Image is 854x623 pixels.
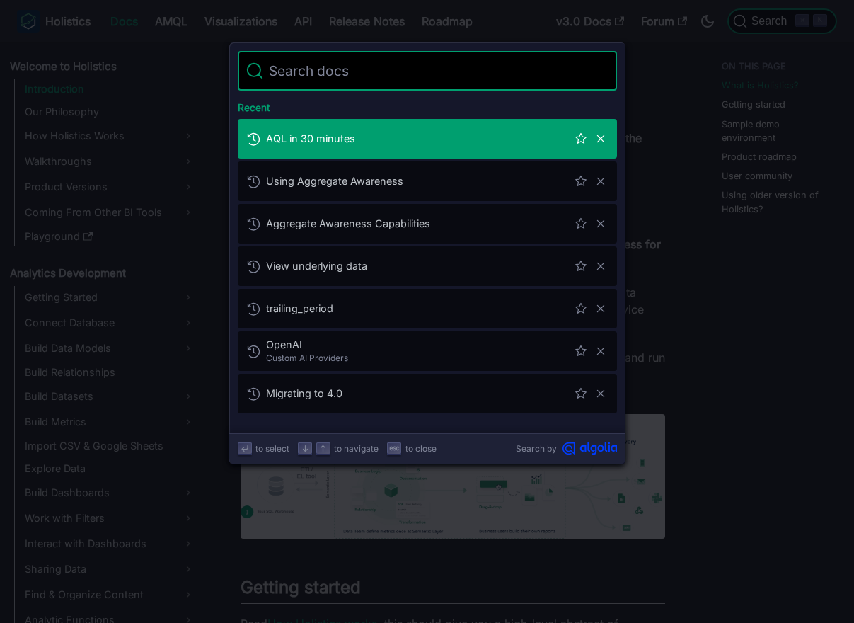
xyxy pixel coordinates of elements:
span: Migrating to 4.0 [266,387,567,400]
button: Save this search [573,386,589,401]
a: Aggregate Awareness Capabilities [238,204,617,244]
span: Aggregate Awareness Capabilities [266,217,567,230]
div: Recent [235,91,620,119]
span: to navigate [334,442,379,455]
button: Save this search [573,131,589,147]
span: Using Aggregate Awareness [266,174,567,188]
a: View underlying data [238,246,617,286]
span: Search by [516,442,557,455]
svg: Algolia [562,442,617,455]
button: Remove this search from history [593,216,608,232]
a: AQL in 30 minutes [238,119,617,159]
button: Remove this search from history [593,131,608,147]
a: Using Aggregate Awareness [238,161,617,201]
svg: Arrow down [300,443,311,454]
span: AQL in 30 minutes [266,132,567,145]
a: Search byAlgolia [516,442,617,455]
button: Save this search [573,301,589,316]
a: Migrating to 4.0 [238,374,617,413]
span: to select [255,442,289,455]
svg: Escape key [389,443,400,454]
button: Remove this search from history [593,301,608,316]
button: Save this search [573,343,589,359]
a: trailing_period [238,289,617,328]
span: OpenAI​ [266,338,567,351]
svg: Enter key [239,443,250,454]
span: trailing_period [266,302,567,315]
span: Custom AI Providers [266,351,567,365]
a: OpenAI​Custom AI Providers [238,331,617,371]
button: Remove this search from history [593,173,608,189]
input: Search docs [263,51,608,91]
span: to close [405,442,437,455]
button: Save this search [573,173,589,189]
button: Remove this search from history [593,343,608,359]
svg: Arrow up [318,443,328,454]
button: Remove this search from history [593,258,608,274]
span: View underlying data [266,259,567,273]
button: Save this search [573,258,589,274]
button: Save this search [573,216,589,232]
button: Remove this search from history [593,386,608,401]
